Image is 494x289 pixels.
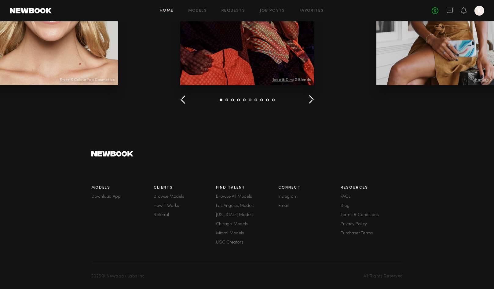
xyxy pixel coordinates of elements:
span: All Rights Reserved [364,274,403,279]
a: Email [278,204,341,208]
a: K [474,6,484,16]
a: Purchaser Terms [341,231,403,236]
a: How It Works [154,204,216,208]
a: FAQs [341,195,403,199]
a: Home [160,9,174,13]
h3: Find Talent [216,186,278,190]
h3: Resources [341,186,403,190]
a: Blog [341,204,403,208]
a: UGC Creators [216,240,278,245]
h3: Connect [278,186,341,190]
a: Miami Models [216,231,278,236]
a: Instagram [278,195,341,199]
h3: Models [91,186,154,190]
a: Browse All Models [216,195,278,199]
span: 2025 © Newbook Labs Inc. [91,274,146,279]
a: Chicago Models [216,222,278,226]
a: Requests [221,9,245,13]
a: Download App [91,195,154,199]
a: [US_STATE] Models [216,213,278,217]
a: Los Angeles Models [216,204,278,208]
a: Terms & Conditions [341,213,403,217]
a: Privacy Policy [341,222,403,226]
a: Browse Models [154,195,216,199]
a: Referral [154,213,216,217]
a: Models [188,9,207,13]
a: Favorites [300,9,324,13]
a: Job Posts [260,9,285,13]
h3: Clients [154,186,216,190]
